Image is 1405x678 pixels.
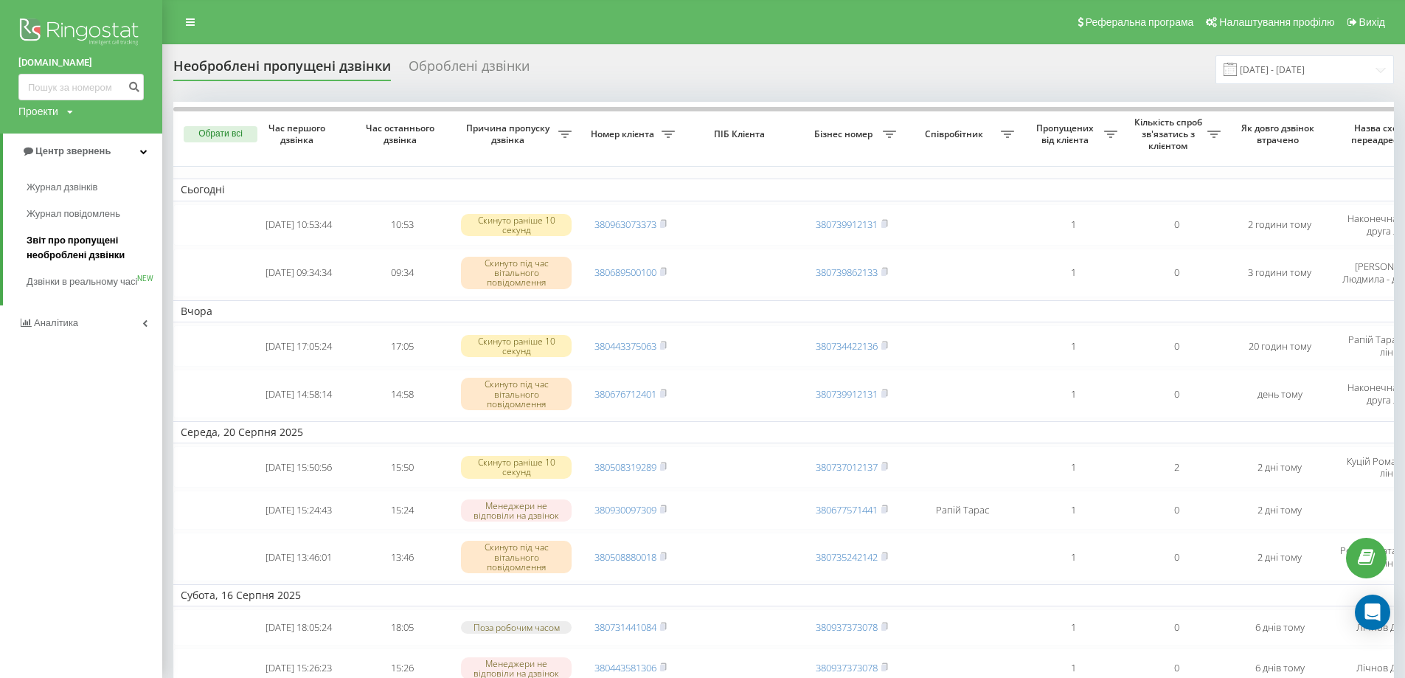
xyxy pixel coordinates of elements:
[1219,16,1334,28] span: Налаштування профілю
[247,609,350,646] td: [DATE] 18:05:24
[594,550,656,564] a: 380508880018
[461,378,572,410] div: Скинуто під час вітального повідомлення
[1228,204,1331,246] td: 2 години тому
[911,128,1001,140] span: Співробітник
[586,128,662,140] span: Номер клієнта
[27,180,97,195] span: Журнал дзвінків
[1125,370,1228,418] td: 0
[1228,249,1331,297] td: 3 години тому
[362,122,442,145] span: Час останнього дзвінка
[247,325,350,367] td: [DATE] 17:05:24
[247,370,350,418] td: [DATE] 14:58:14
[184,126,257,142] button: Обрати всі
[1228,491,1331,530] td: 2 дні тому
[461,122,558,145] span: Причина пропуску дзвінка
[350,533,454,581] td: 13:46
[461,335,572,357] div: Скинуто раніше 10 секунд
[18,74,144,100] input: Пошук за номером
[594,266,656,279] a: 380689500100
[1359,16,1385,28] span: Вихід
[1029,122,1104,145] span: Пропущених від клієнта
[247,491,350,530] td: [DATE] 15:24:43
[27,233,155,263] span: Звіт про пропущені необроблені дзвінки
[1125,204,1228,246] td: 0
[1125,325,1228,367] td: 0
[1355,595,1390,630] div: Open Intercom Messenger
[27,269,162,295] a: Дзвінки в реальному часіNEW
[1125,446,1228,488] td: 2
[3,134,162,169] a: Центр звернень
[1228,325,1331,367] td: 20 годин тому
[461,257,572,289] div: Скинуто під час вітального повідомлення
[1132,117,1207,151] span: Кількість спроб зв'язатись з клієнтом
[18,55,144,70] a: [DOMAIN_NAME]
[1021,325,1125,367] td: 1
[1125,491,1228,530] td: 0
[1228,370,1331,418] td: день тому
[816,503,878,516] a: 380677571441
[461,621,572,634] div: Поза робочим часом
[350,325,454,367] td: 17:05
[350,491,454,530] td: 15:24
[903,491,1021,530] td: Рапій Тарас
[816,387,878,401] a: 380739912131
[816,339,878,353] a: 380734422136
[1125,609,1228,646] td: 0
[350,370,454,418] td: 14:58
[247,446,350,488] td: [DATE] 15:50:56
[1021,609,1125,646] td: 1
[461,541,572,573] div: Скинуто під час вітального повідомлення
[1021,491,1125,530] td: 1
[1021,533,1125,581] td: 1
[594,387,656,401] a: 380676712401
[816,661,878,674] a: 380937373078
[1228,446,1331,488] td: 2 дні тому
[594,218,656,231] a: 380963073373
[816,620,878,634] a: 380937373078
[173,58,391,81] div: Необроблені пропущені дзвінки
[350,609,454,646] td: 18:05
[816,550,878,564] a: 380735242142
[461,499,572,522] div: Менеджери не відповіли на дзвінок
[816,460,878,474] a: 380737012137
[1021,446,1125,488] td: 1
[1240,122,1319,145] span: Як довго дзвінок втрачено
[409,58,530,81] div: Оброблені дзвінки
[27,274,137,289] span: Дзвінки в реальному часі
[461,214,572,236] div: Скинуто раніше 10 секунд
[27,174,162,201] a: Журнал дзвінків
[247,533,350,581] td: [DATE] 13:46:01
[1228,609,1331,646] td: 6 днів тому
[1021,204,1125,246] td: 1
[695,128,788,140] span: ПІБ Клієнта
[594,503,656,516] a: 380930097309
[34,317,78,328] span: Аналiтика
[18,15,144,52] img: Ringostat logo
[27,227,162,269] a: Звіт про пропущені необроблені дзвінки
[1021,249,1125,297] td: 1
[594,620,656,634] a: 380731441084
[350,204,454,246] td: 10:53
[18,104,58,119] div: Проекти
[1228,533,1331,581] td: 2 дні тому
[1125,533,1228,581] td: 0
[259,122,339,145] span: Час першого дзвінка
[1021,370,1125,418] td: 1
[816,218,878,231] a: 380739912131
[461,456,572,478] div: Скинуто раніше 10 секунд
[816,266,878,279] a: 380739862133
[247,249,350,297] td: [DATE] 09:34:34
[1086,16,1194,28] span: Реферальна програма
[594,661,656,674] a: 380443581306
[350,446,454,488] td: 15:50
[350,249,454,297] td: 09:34
[1125,249,1228,297] td: 0
[247,204,350,246] td: [DATE] 10:53:44
[594,339,656,353] a: 380443375063
[808,128,883,140] span: Бізнес номер
[594,460,656,474] a: 380508319289
[35,145,111,156] span: Центр звернень
[27,201,162,227] a: Журнал повідомлень
[27,207,120,221] span: Журнал повідомлень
